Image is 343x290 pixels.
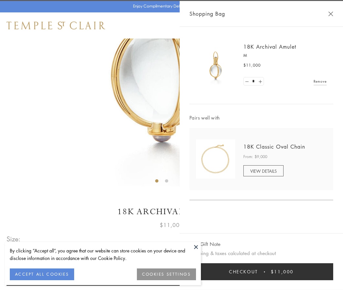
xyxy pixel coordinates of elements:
[243,143,305,150] a: 18K Classic Oval Chain
[7,206,336,217] h1: 18K Archival Amulet
[189,114,333,121] span: Pairs well with
[189,263,333,280] button: Checkout $11,000
[7,22,105,29] img: Temple St. Clair
[133,3,207,9] p: Enjoy Complimentary Delivery & Returns
[243,52,327,59] p: M
[328,11,333,16] button: Close Shopping Bag
[257,77,263,86] a: Set quantity to 2
[243,165,284,176] a: VIEW DETAILS
[189,249,333,257] p: Shipping & taxes calculated at checkout
[10,268,74,280] button: ACCEPT ALL COOKIES
[137,268,196,280] button: COOKIES SETTINGS
[10,247,196,262] div: By clicking “Accept all”, you agree that our website can store cookies on your device and disclos...
[243,62,261,69] span: $11,000
[196,139,235,179] img: N88865-OV18
[189,9,225,18] span: Shopping Bag
[250,168,277,174] span: VIEW DETAILS
[243,153,267,160] span: From: $9,000
[196,46,235,85] img: 18K Archival Amulet
[160,221,183,229] span: $11,000
[271,268,294,275] span: $11,000
[243,43,296,50] a: 18K Archival Amulet
[189,240,220,248] button: Add Gift Note
[244,77,250,86] a: Set quantity to 0
[314,78,327,85] a: Remove
[229,268,258,275] span: Checkout
[7,234,21,244] span: Size:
